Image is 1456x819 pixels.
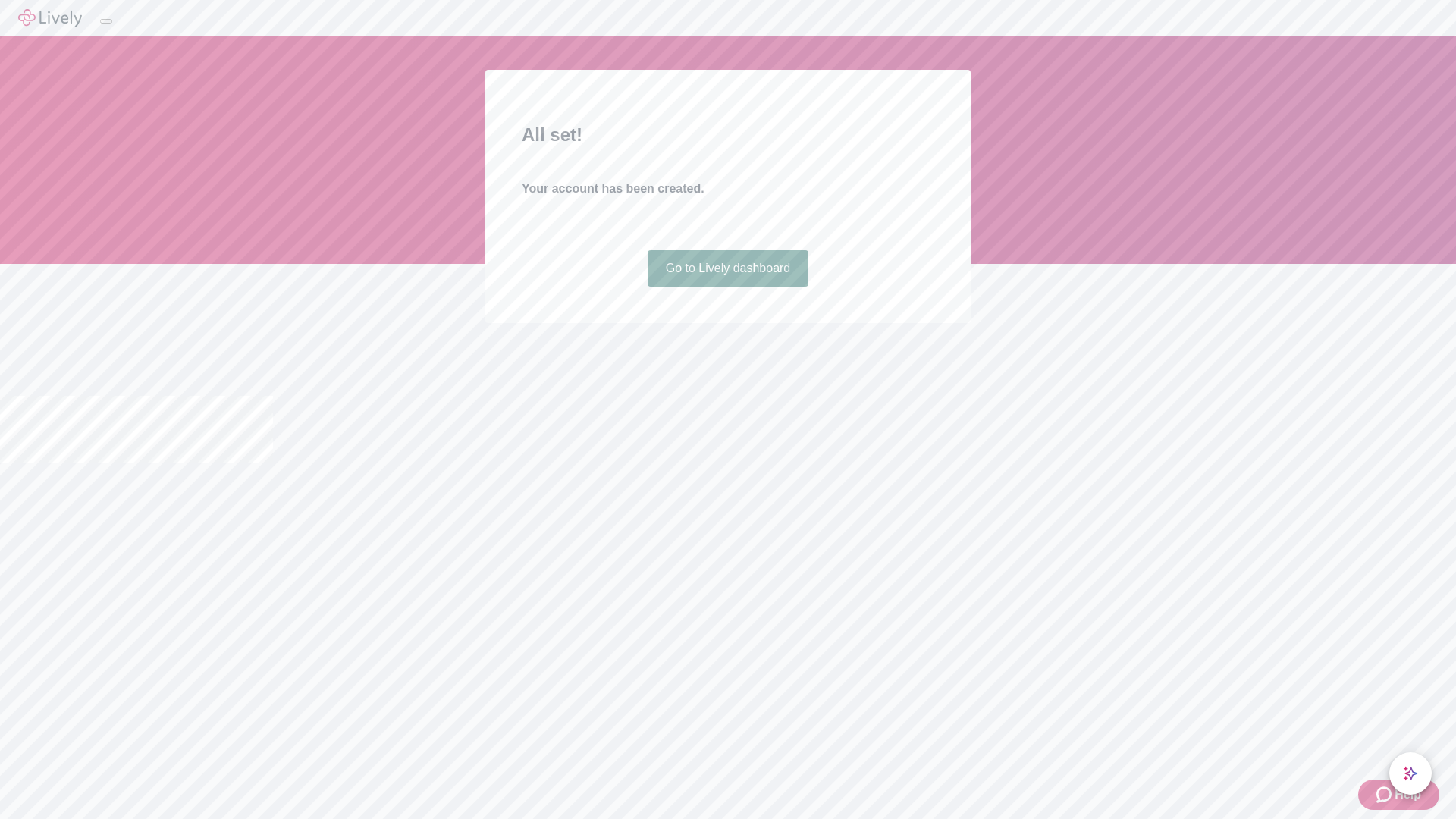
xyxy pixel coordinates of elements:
[522,121,934,149] h2: All set!
[1403,766,1418,781] svg: Lively AI Assistant
[1389,752,1432,795] button: chat
[522,180,934,198] h4: Your account has been created.
[648,250,809,287] a: Go to Lively dashboard
[100,19,112,24] button: Log out
[1395,786,1421,804] span: Help
[1376,786,1395,804] svg: Zendesk support icon
[18,9,82,27] img: Lively
[1358,780,1439,810] button: Zendesk support iconHelp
